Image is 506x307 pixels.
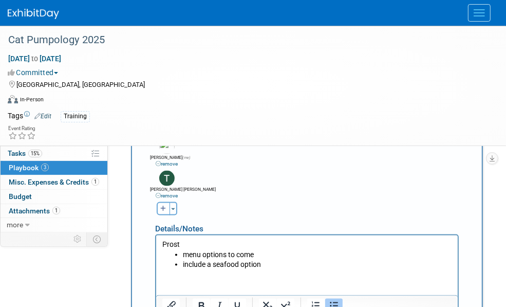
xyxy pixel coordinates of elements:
span: 1 [91,178,99,186]
div: [PERSON_NAME] [150,154,183,168]
img: ExhibitDay [8,9,59,19]
span: Budget [9,192,32,201]
span: Playbook [9,164,49,172]
button: Menu [468,4,491,22]
div: Details/Notes [155,215,459,234]
span: Attachments [9,207,60,215]
iframe: Rich Text Area [156,236,458,295]
span: Misc. Expenses & Credits [9,178,99,186]
div: Cat Pumpology 2025 [5,31,485,49]
span: (me) [182,155,191,160]
div: [PERSON_NAME] [PERSON_NAME] [150,186,183,200]
span: 3 [41,164,49,171]
div: Event Format [8,94,493,109]
img: T.jpg [159,171,175,186]
a: Attachments1 [1,204,107,218]
span: to [30,55,40,63]
td: Tags [8,111,51,122]
span: [DATE] [DATE] [8,54,62,63]
a: Tasks15% [1,147,107,160]
div: Event Rating [8,126,36,131]
span: Tasks [8,149,42,157]
a: more [1,218,107,232]
span: 15% [28,150,42,157]
a: Budget [1,190,107,204]
div: In-Person [20,96,44,103]
span: [GEOGRAPHIC_DATA], [GEOGRAPHIC_DATA] [16,81,145,88]
a: remove [156,161,178,167]
span: more [7,221,23,229]
a: remove [156,193,178,198]
span: 1 [52,207,60,214]
button: Committed [8,67,62,78]
td: Personalize Event Tab Strip [69,232,87,246]
a: Misc. Expenses & Credits1 [1,175,107,189]
img: Format-Inperson.png [8,95,18,103]
a: Edit [34,113,51,120]
td: Toggle Event Tabs [87,232,108,246]
a: Playbook3 [1,161,107,175]
div: Training [61,111,90,122]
